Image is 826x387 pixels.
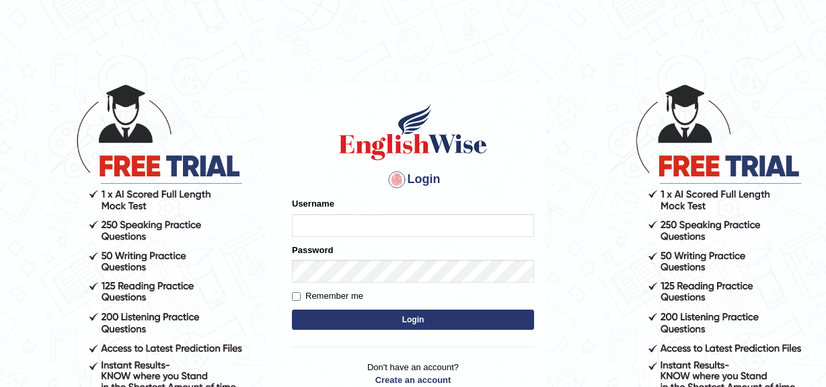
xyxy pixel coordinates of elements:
[292,310,534,330] button: Login
[336,102,490,162] img: Logo of English Wise sign in for intelligent practice with AI
[292,374,534,386] a: Create an account
[292,292,301,301] input: Remember me
[292,244,333,256] label: Password
[292,197,334,210] label: Username
[292,169,534,190] h4: Login
[292,289,363,303] label: Remember me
